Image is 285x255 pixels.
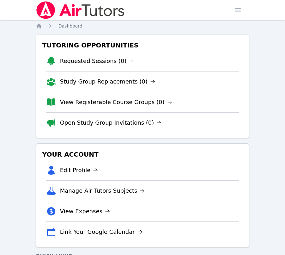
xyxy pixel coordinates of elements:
[60,118,162,127] a: Open Study Group Invitations (0)
[36,23,250,29] nav: Breadcrumb
[60,207,110,216] a: View Expenses
[36,1,125,19] img: Air Tutors
[60,98,172,107] a: View Registerable Course Groups (0)
[58,23,82,29] a: Dashboard
[60,227,142,236] a: Link Your Google Calendar
[60,166,98,175] a: Edit Profile
[58,23,82,28] span: Dashboard
[60,77,155,86] a: Study Group Replacements (0)
[60,186,145,195] a: Manage Air Tutors Subjects
[41,149,244,160] h3: Your Account
[60,57,134,65] a: Requested Sessions (0)
[41,40,244,51] h3: Tutoring Opportunities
